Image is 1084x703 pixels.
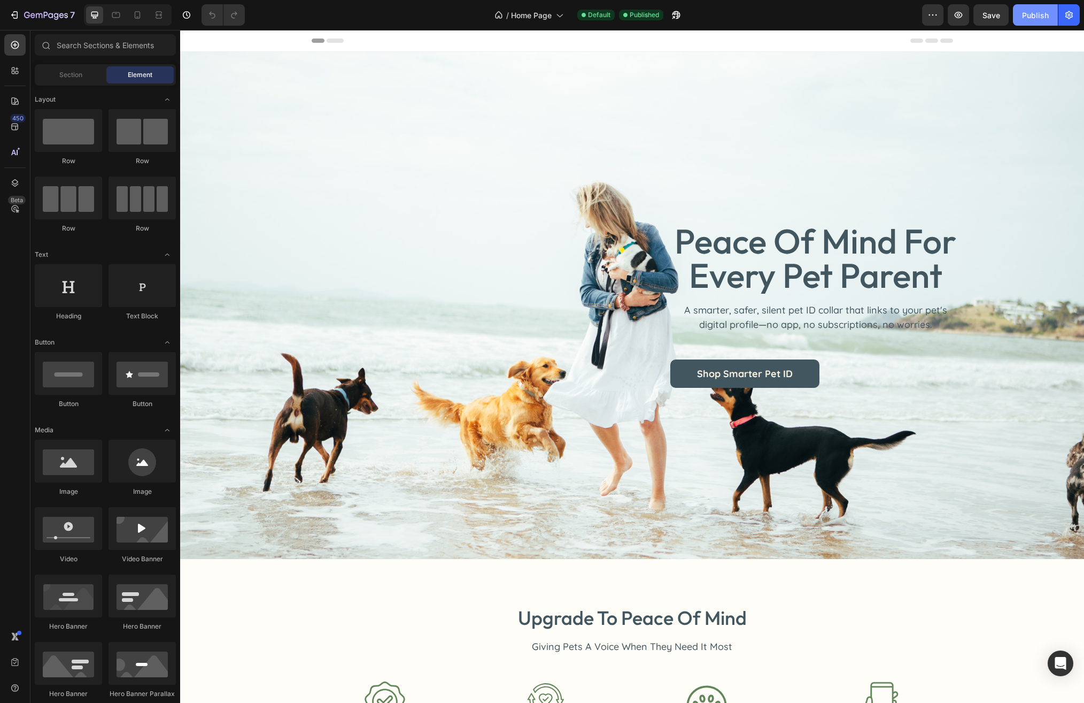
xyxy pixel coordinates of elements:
[202,4,245,26] div: Undo/Redo
[109,399,176,409] div: Button
[109,311,176,321] div: Text Block
[35,622,102,631] div: Hero Banner
[109,156,176,166] div: Row
[517,337,613,351] p: Shop Smarter Pet ID
[109,487,176,496] div: Image
[8,196,26,204] div: Beta
[35,311,102,321] div: Heading
[491,273,780,302] p: A smarter, safer, silent pet ID collar that links to your pet's digital profile—no app, no subscr...
[159,246,176,263] span: Toggle open
[131,575,773,600] h2: upgrade to peace of mind
[490,330,639,358] a: Shop Smarter Pet ID
[16,609,888,624] p: Giving Pets A Voice When They Need It Most
[490,193,781,264] h2: peace of mind for every pet parent
[35,156,102,166] div: Row
[1048,651,1073,676] div: Open Intercom Messenger
[35,338,55,347] span: Button
[630,10,659,20] span: Published
[109,224,176,233] div: Row
[35,34,176,56] input: Search Sections & Elements
[35,250,48,259] span: Text
[973,4,1009,26] button: Save
[1022,10,1049,21] div: Publish
[982,11,1000,20] span: Save
[159,91,176,108] span: Toggle open
[59,70,82,80] span: Section
[511,10,552,21] span: Home Page
[109,689,176,699] div: Hero Banner Parallax
[35,487,102,496] div: Image
[35,689,102,699] div: Hero Banner
[506,10,509,21] span: /
[4,4,80,26] button: 7
[180,30,1084,703] iframe: Design area
[109,622,176,631] div: Hero Banner
[35,425,53,435] span: Media
[10,114,26,123] div: 450
[35,399,102,409] div: Button
[159,422,176,439] span: Toggle open
[588,10,610,20] span: Default
[159,334,176,351] span: Toggle open
[128,70,152,80] span: Element
[35,224,102,233] div: Row
[35,554,102,564] div: Video
[70,9,75,21] p: 7
[1013,4,1058,26] button: Publish
[35,95,56,104] span: Layout
[109,554,176,564] div: Video Banner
